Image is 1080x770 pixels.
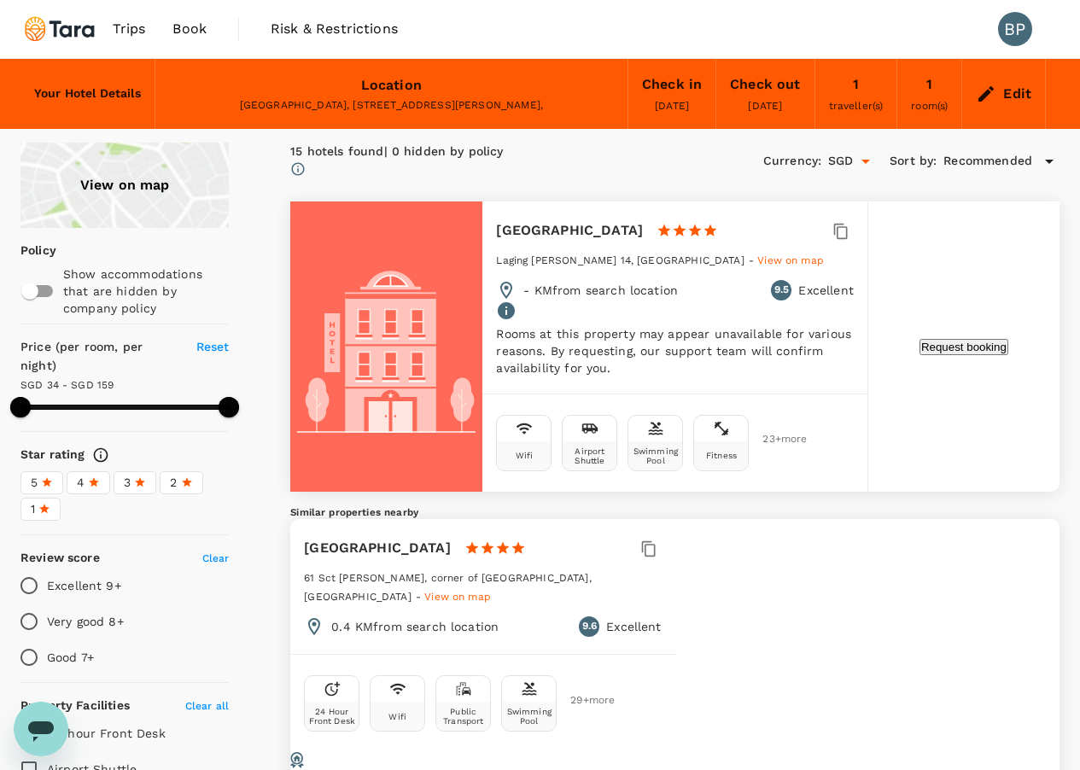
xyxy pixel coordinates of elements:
[202,552,230,564] span: Clear
[290,505,1060,520] h5: Similar properties nearby
[47,649,94,666] p: Good 7+
[20,697,130,715] h6: Property Facilities
[47,613,124,630] p: Very good 8+
[20,446,85,464] h6: Star rating
[606,618,661,635] p: Excellent
[505,707,552,726] div: Swimming Pool
[632,446,679,465] div: Swimming Pool
[748,100,782,112] span: [DATE]
[77,474,85,492] span: 4
[20,143,229,228] a: View on map
[113,19,146,39] span: Trips
[331,618,499,635] p: 0.4 KM from search location
[31,474,38,492] span: 5
[92,446,109,464] svg: Star ratings are awarded to properties to represent the quality of services, facilities, and amen...
[424,591,491,603] span: View on map
[496,254,744,266] span: Laging [PERSON_NAME] 14, [GEOGRAPHIC_DATA]
[196,340,230,353] span: Reset
[998,12,1032,46] div: BP
[290,143,503,161] div: 15 hotels found | 0 hidden by policy
[774,282,789,299] span: 9.5
[20,379,114,391] span: SGD 34 - SGD 159
[31,500,35,518] span: 1
[757,253,824,266] a: View on map
[926,73,932,96] div: 1
[763,152,821,171] h6: Currency :
[416,591,424,603] span: -
[757,254,824,266] span: View on map
[185,700,229,712] span: Clear all
[304,536,451,560] h6: [GEOGRAPHIC_DATA]
[642,73,702,96] div: Check in
[854,149,878,173] button: Open
[570,695,596,706] span: 29 + more
[730,73,800,96] div: Check out
[170,474,177,492] span: 2
[304,572,592,603] span: 61 Sct [PERSON_NAME], corner of [GEOGRAPHIC_DATA], [GEOGRAPHIC_DATA]
[34,85,141,103] h6: Your Hotel Details
[516,451,534,460] div: Wifi
[762,434,788,445] span: 23 + more
[798,282,853,299] p: Excellent
[361,73,422,97] div: Location
[655,100,689,112] span: [DATE]
[172,19,207,39] span: Book
[169,97,614,114] div: [GEOGRAPHIC_DATA], [STREET_ADDRESS][PERSON_NAME],
[919,339,1008,355] button: Request booking
[47,577,121,594] p: Excellent 9+
[566,446,613,465] div: Airport Shuttle
[14,702,68,756] iframe: Button to launch messaging window
[308,707,355,726] div: 24 Hour Front Desk
[890,152,937,171] h6: Sort by :
[47,726,166,740] span: 24-hour Front Desk
[20,549,100,568] h6: Review score
[440,707,487,726] div: Public Transport
[20,10,99,48] img: Tara Climate Ltd
[829,100,884,112] span: traveller(s)
[749,254,757,266] span: -
[20,242,32,259] p: Policy
[911,100,948,112] span: room(s)
[424,589,491,603] a: View on map
[124,474,131,492] span: 3
[706,451,737,460] div: Fitness
[853,73,859,96] div: 1
[496,219,643,242] h6: [GEOGRAPHIC_DATA]
[1003,82,1031,106] div: Edit
[271,19,398,39] span: Risk & Restrictions
[582,618,597,635] span: 9.6
[63,265,228,317] p: Show accommodations that are hidden by company policy
[523,282,678,299] p: - KM from search location
[496,325,853,376] p: Rooms at this property may appear unavailable for various reasons. By requesting, our support tea...
[943,152,1032,171] span: Recommended
[388,712,406,721] div: Wifi
[20,338,177,376] h6: Price (per room, per night)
